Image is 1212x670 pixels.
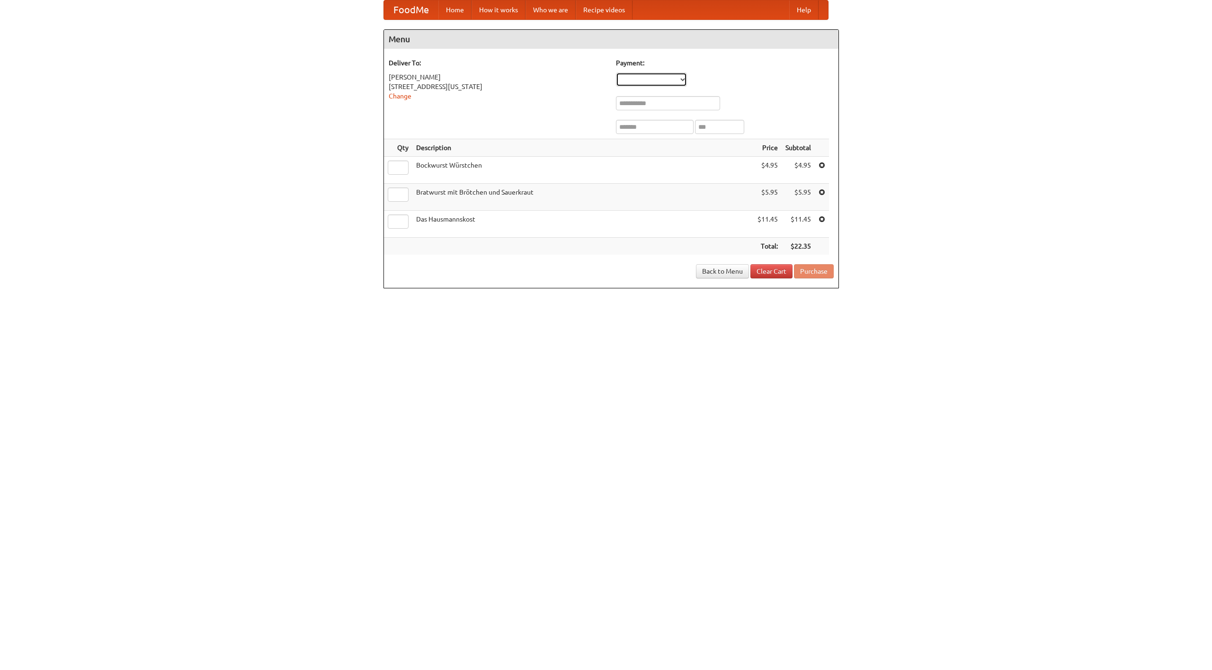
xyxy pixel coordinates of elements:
[576,0,633,19] a: Recipe videos
[384,0,438,19] a: FoodMe
[412,139,754,157] th: Description
[782,184,815,211] td: $5.95
[412,157,754,184] td: Bockwurst Würstchen
[789,0,819,19] a: Help
[412,184,754,211] td: Bratwurst mit Brötchen und Sauerkraut
[389,72,606,82] div: [PERSON_NAME]
[782,238,815,255] th: $22.35
[782,139,815,157] th: Subtotal
[526,0,576,19] a: Who we are
[616,58,834,68] h5: Payment:
[412,211,754,238] td: Das Hausmannskost
[754,139,782,157] th: Price
[754,211,782,238] td: $11.45
[754,184,782,211] td: $5.95
[472,0,526,19] a: How it works
[389,82,606,91] div: [STREET_ADDRESS][US_STATE]
[782,211,815,238] td: $11.45
[384,139,412,157] th: Qty
[384,30,838,49] h4: Menu
[389,92,411,100] a: Change
[696,264,749,278] a: Back to Menu
[389,58,606,68] h5: Deliver To:
[750,264,793,278] a: Clear Cart
[782,157,815,184] td: $4.95
[794,264,834,278] button: Purchase
[754,157,782,184] td: $4.95
[754,238,782,255] th: Total:
[438,0,472,19] a: Home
